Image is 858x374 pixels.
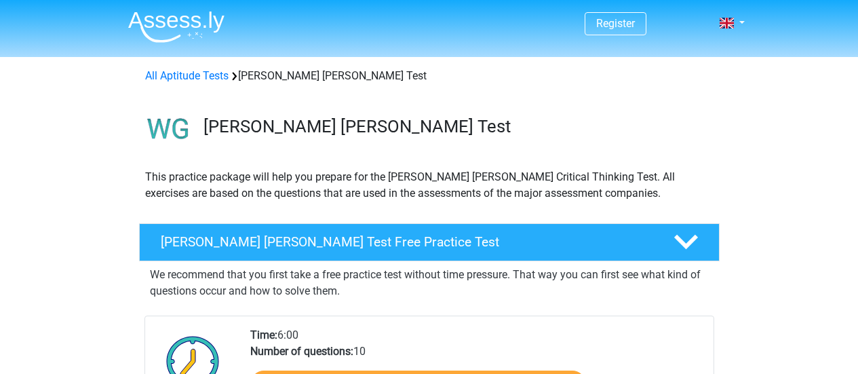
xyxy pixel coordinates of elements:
img: watson glaser test [140,100,197,158]
a: [PERSON_NAME] [PERSON_NAME] Test Free Practice Test [134,223,725,261]
h4: [PERSON_NAME] [PERSON_NAME] Test Free Practice Test [161,234,652,250]
p: We recommend that you first take a free practice test without time pressure. That way you can fir... [150,267,709,299]
h3: [PERSON_NAME] [PERSON_NAME] Test [203,116,709,137]
div: [PERSON_NAME] [PERSON_NAME] Test [140,68,719,84]
p: This practice package will help you prepare for the [PERSON_NAME] [PERSON_NAME] Critical Thinking... [145,169,714,202]
b: Time: [250,329,277,341]
img: Assessly [128,11,225,43]
b: Number of questions: [250,345,353,358]
a: Register [596,17,635,30]
a: All Aptitude Tests [145,69,229,82]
